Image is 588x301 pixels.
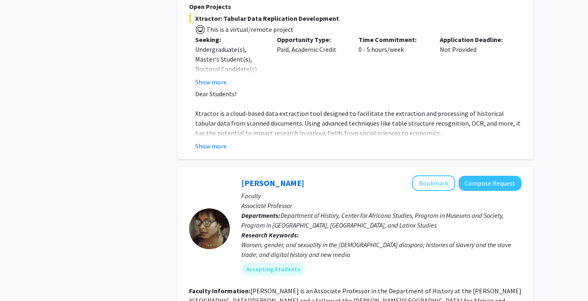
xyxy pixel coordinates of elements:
[434,35,515,87] div: Not Provided
[195,35,265,44] p: Seeking:
[195,109,521,137] span: Xtractor is a cloud-based data extraction tool designed to facilitate the extraction and processi...
[195,90,236,98] span: Dear Students!
[6,264,35,295] iframe: Chat
[205,25,294,33] span: This is a virtual/remote project
[241,240,521,259] div: Women, gender, and sexuality in the [DEMOGRAPHIC_DATA] diaspora; histories of slavery and the sla...
[440,35,509,44] p: Application Deadline:
[459,176,521,191] button: Compose Request to Jessica Marie Johnson
[271,35,352,87] div: Paid, Academic Credit
[189,287,250,295] b: Faculty Information:
[241,191,521,201] p: Faculty
[241,263,305,276] mat-chip: Accepting Students
[189,13,521,23] span: Xtractor: Tabular Data Replication Development
[241,211,281,219] b: Departments:
[277,35,346,44] p: Opportunity Type:
[241,211,504,229] span: Department of History, Center for Africana Studies, Program in Museums and Society, Program in [G...
[359,35,428,44] p: Time Commitment:
[241,201,521,210] p: Associate Professor
[352,35,434,87] div: 0 - 5 hours/week
[241,178,304,188] a: [PERSON_NAME]
[195,44,265,93] div: Undergraduate(s), Master's Student(s), Doctoral Candidate(s) (PhD, MD, DMD, PharmD, etc.)
[412,175,455,191] button: Add Jessica Marie Johnson to Bookmarks
[189,2,521,11] p: Open Projects
[241,231,299,239] b: Research Keywords:
[195,141,227,151] button: Show more
[195,77,227,87] button: Show more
